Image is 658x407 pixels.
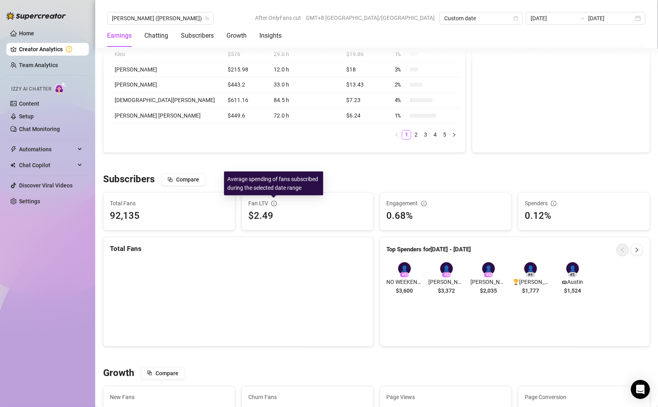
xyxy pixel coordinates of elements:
td: 33.0 h [269,77,341,93]
span: 🏆[PERSON_NAME] [513,278,549,287]
span: Chloe (chloerosenbaum) [112,12,209,24]
span: info-circle [421,201,427,206]
span: $3,600 [396,287,413,295]
a: 3 [421,131,430,139]
div: Growth [226,31,247,41]
div: 92,135 [110,209,140,224]
div: Insights [259,31,282,41]
div: Fan LTV [248,199,367,208]
td: [PERSON_NAME] [PERSON_NAME] [110,108,223,124]
td: [PERSON_NAME] [110,62,223,77]
div: Chatting [144,31,168,41]
li: Previous Page [392,130,402,140]
div: 0.12% [525,209,643,224]
li: 1 [402,130,411,140]
td: $215.98 [223,62,269,77]
input: Start date [531,14,576,23]
li: Next Page [449,130,459,140]
div: Spenders [525,199,643,208]
li: 4 [430,130,440,140]
button: Compare [140,367,185,380]
span: calendar [514,16,518,21]
td: $449.6 [223,108,269,124]
img: Chat Copilot [10,162,15,168]
div: # 1 [400,272,409,278]
button: left [392,130,402,140]
div: $2.49 [248,209,367,224]
a: Settings [19,198,40,204]
span: right [634,247,640,253]
span: Automations [19,143,75,156]
article: Top Spenders for [DATE] - [DATE] [387,245,471,255]
td: 84.5 h [269,93,341,108]
span: Total Fans [110,199,228,208]
a: 4 [431,131,439,139]
span: thunderbolt [10,146,17,152]
span: 1 % [395,112,407,120]
span: Izzy AI Chatter [11,85,51,93]
li: 3 [421,130,430,140]
div: Average spending of fans subscribed during the selected date range [224,172,323,195]
span: left [395,133,399,137]
div: Subscribers [181,31,214,41]
div: # 2 [442,272,451,278]
div: # 3 [484,272,493,278]
h3: Growth [103,367,134,380]
span: $3,372 [438,287,455,295]
span: block [147,370,152,376]
span: team [205,16,209,21]
span: to [579,15,585,21]
span: 4 % [395,96,407,105]
td: 12.0 h [269,62,341,77]
div: # 4 [526,272,535,278]
a: Setup [19,113,34,120]
span: Page Conversion [525,393,643,402]
span: right [452,133,457,137]
h3: Subscribers [103,174,155,186]
div: Engagement [387,199,505,208]
span: Chat Copilot [19,159,75,172]
span: 3 % [395,65,407,74]
button: right [449,130,459,140]
span: Page Views [387,393,505,402]
div: 👤 [440,262,453,275]
a: Creator Analytics exclamation-circle [19,43,82,56]
div: 👤 [524,262,537,275]
span: $1,524 [564,287,581,295]
td: $13.43 [341,77,390,93]
span: 2 % [395,81,407,89]
div: Open Intercom Messenger [631,380,650,399]
td: $7.23 [341,93,390,108]
button: Compare [161,174,205,186]
td: 29.0 h [269,46,341,62]
span: info-circle [551,201,556,206]
div: Earnings [107,31,132,41]
span: Compare [155,370,178,377]
div: 0.68% [387,209,505,224]
a: 5 [440,131,449,139]
td: [DEMOGRAPHIC_DATA][PERSON_NAME] [110,93,223,108]
a: Team Analytics [19,62,58,68]
a: Chat Monitoring [19,126,60,132]
span: Compare [176,177,199,183]
span: New Fans [110,393,228,402]
td: [PERSON_NAME] [110,77,223,93]
span: $2,035 [480,287,497,295]
div: 👤 [566,262,579,275]
td: Kleo [110,46,223,62]
li: 5 [440,130,449,140]
span: swap-right [579,15,585,21]
span: [PERSON_NAME] [471,278,506,287]
td: $576 [223,46,269,62]
img: AI Chatter [54,82,67,94]
img: logo-BBDzfeDw.svg [6,12,66,20]
a: Content [19,100,39,107]
div: 👤 [398,262,411,275]
a: 2 [412,131,420,139]
span: Custom date [444,12,518,24]
span: 🎟Austin [555,278,591,287]
span: Churn Fans [248,393,367,402]
a: 1 [402,131,411,139]
td: 72.0 h [269,108,341,124]
span: 1 % [395,50,407,58]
